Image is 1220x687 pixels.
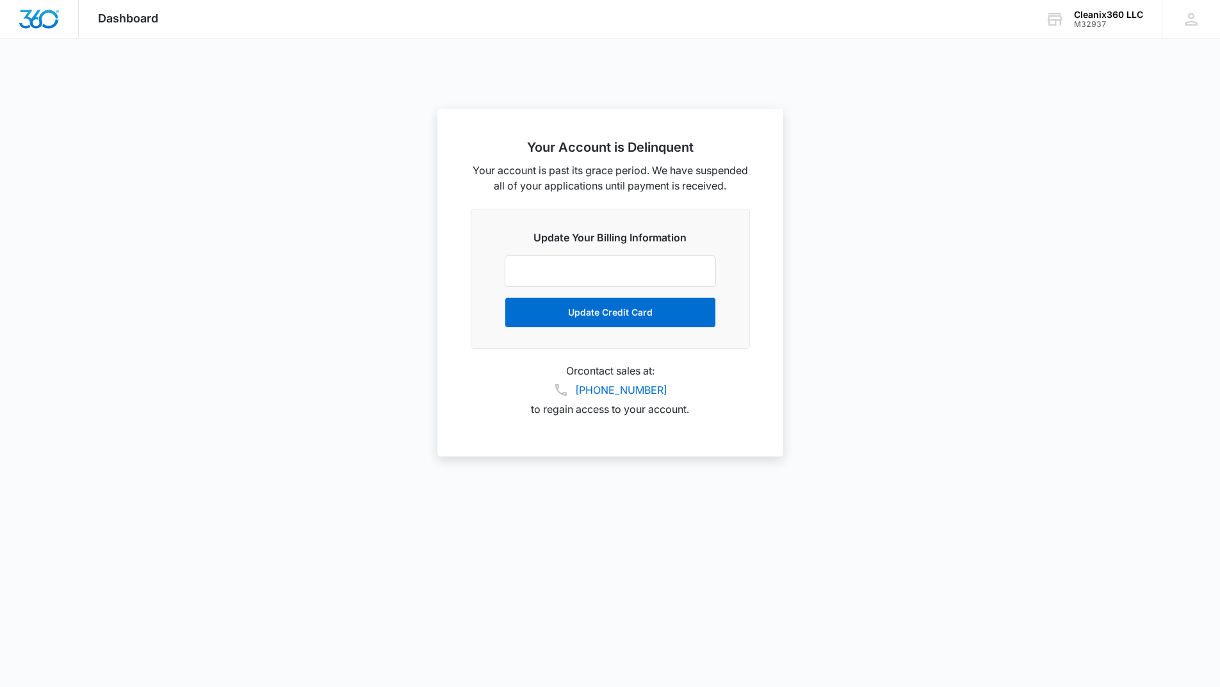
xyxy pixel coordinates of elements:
div: account id [1074,20,1143,29]
div: account name [1074,10,1143,20]
h3: Update Your Billing Information [505,230,716,245]
p: Your account is past its grace period. We have suspended all of your applications until payment i... [471,163,750,193]
button: Update Credit Card [505,297,716,328]
iframe: Secure card payment input frame [518,266,703,277]
a: [PHONE_NUMBER] [575,382,667,398]
p: Or contact sales at: to regain access to your account. [471,364,750,416]
span: Dashboard [98,12,158,25]
h2: Your Account is Delinquent [471,140,750,155]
